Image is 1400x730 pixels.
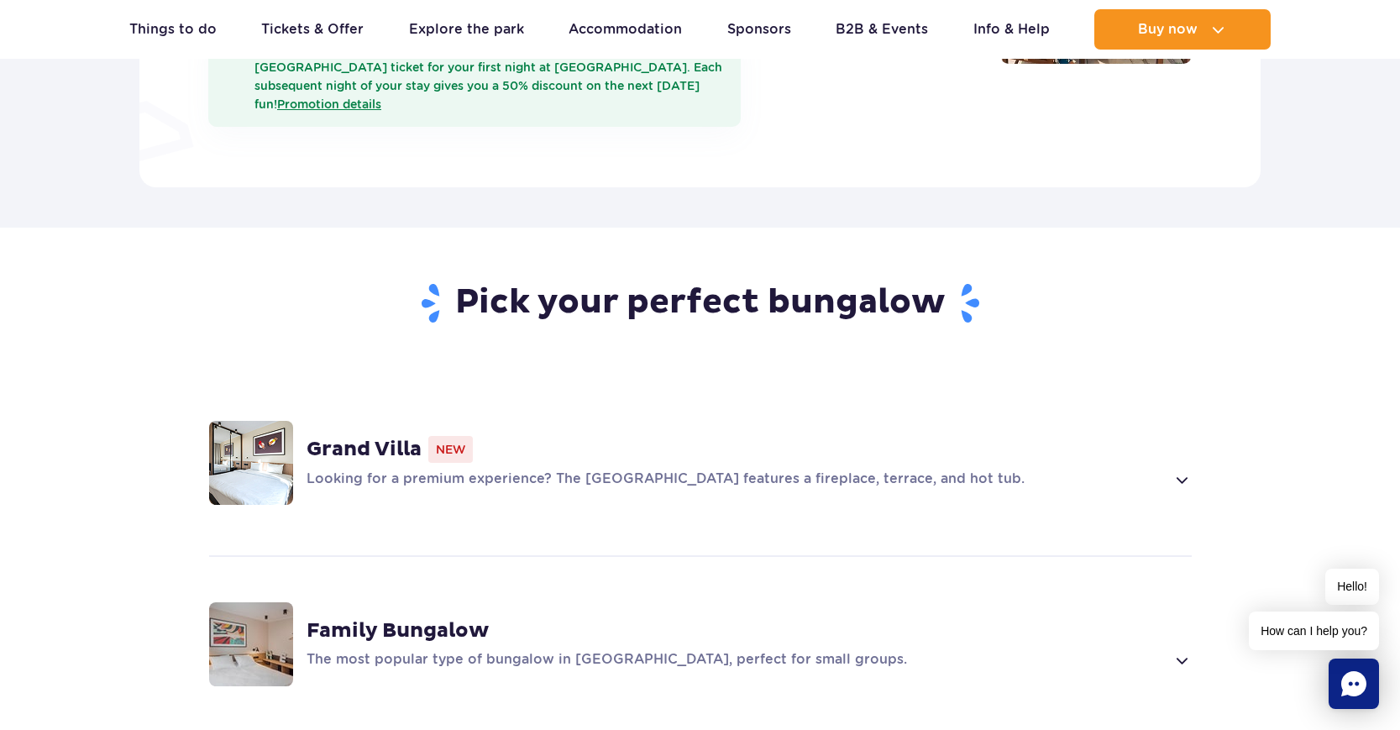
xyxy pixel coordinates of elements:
[129,9,217,50] a: Things to do
[261,9,364,50] a: Tickets & Offer
[409,9,524,50] a: Explore the park
[727,9,791,50] a: Sponsors
[428,436,473,463] span: New
[1094,9,1271,50] button: Buy now
[569,9,682,50] a: Accommodation
[307,437,422,462] strong: Grand Villa
[1138,22,1198,37] span: Buy now
[277,97,381,111] a: Promotion details
[973,9,1050,50] a: Info & Help
[1329,659,1379,709] div: Chat
[1325,569,1379,605] span: Hello!
[208,26,741,127] div: The longer you stay, the better! Get a 10% discount on your [GEOGRAPHIC_DATA] ticket for your fir...
[208,281,1192,325] h2: Pick your perfect bungalow
[307,618,489,643] strong: Family Bungalow
[1249,612,1379,650] span: How can I help you?
[836,9,928,50] a: B2B & Events
[307,470,1166,490] p: Looking for a premium experience? The [GEOGRAPHIC_DATA] features a fireplace, terrace, and hot tub.
[307,650,1166,670] p: The most popular type of bungalow in [GEOGRAPHIC_DATA], perfect for small groups.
